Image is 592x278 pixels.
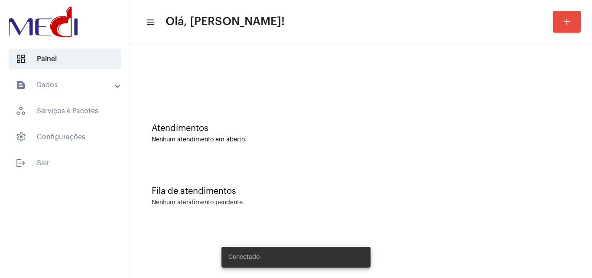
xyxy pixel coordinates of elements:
[16,132,26,142] span: sidenav icon
[7,4,80,39] img: d3a1b5fa-500b-b90f-5a1c-719c20e9830b.png
[166,15,285,29] span: Olá, [PERSON_NAME]!
[5,75,130,95] mat-expansion-panel-header: sidenav iconDados
[9,49,121,69] span: Painel
[16,54,26,64] span: sidenav icon
[16,80,116,90] mat-panel-title: Dados
[152,200,244,206] div: Nenhum atendimento pendente.
[228,253,260,262] span: Conectado
[562,16,572,27] mat-icon: add
[16,80,26,90] mat-icon: sidenav icon
[16,106,26,116] span: sidenav icon
[9,127,121,147] span: Configurações
[152,137,570,143] div: Nenhum atendimento em aberto.
[146,17,154,27] mat-icon: sidenav icon
[152,186,570,196] div: Fila de atendimentos
[9,153,121,173] span: Sair
[152,124,570,133] div: Atendimentos
[9,101,121,121] span: Serviços e Pacotes
[16,158,26,168] mat-icon: sidenav icon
